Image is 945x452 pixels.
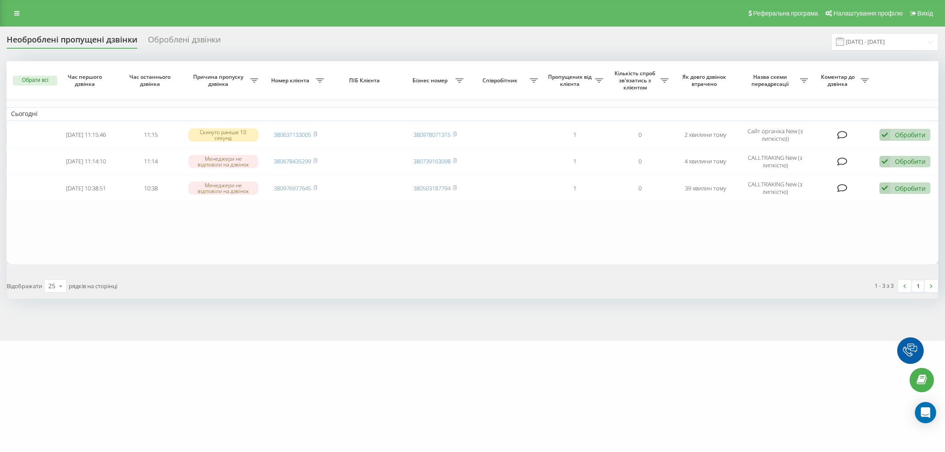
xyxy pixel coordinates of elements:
[188,128,258,142] div: Скинуто раніше 10 секунд
[833,10,902,17] span: Налаштування профілю
[118,149,183,174] td: 11:14
[673,149,738,174] td: 4 хвилини тому
[738,176,813,201] td: CALLTRAKING New (з липкістю)
[48,282,55,290] div: 25
[911,280,925,292] a: 1
[413,131,451,139] a: 380978071315
[753,10,818,17] span: Реферальна програма
[407,77,455,84] span: Бізнес номер
[542,176,607,201] td: 1
[53,123,118,147] td: [DATE] 11:15:46
[61,73,111,87] span: Час першого дзвінка
[413,157,451,165] a: 380739163098
[607,149,673,174] td: 0
[53,149,118,174] td: [DATE] 11:14:10
[472,77,530,84] span: Співробітник
[188,182,258,195] div: Менеджери не відповіли на дзвінок
[547,73,595,87] span: Пропущених від клієнта
[336,77,395,84] span: ПІБ Клієнта
[274,184,311,192] a: 380976977645
[738,149,813,174] td: CALLTRAKING New (з липкістю)
[148,35,221,49] div: Оброблені дзвінки
[607,176,673,201] td: 0
[542,149,607,174] td: 1
[69,282,117,290] span: рядків на сторінці
[680,73,731,87] span: Як довго дзвінок втрачено
[895,131,926,139] div: Обробити
[274,131,311,139] a: 380631133005
[542,123,607,147] td: 1
[673,123,738,147] td: 2 хвилини тому
[612,70,660,91] span: Кількість спроб зв'язатись з клієнтом
[274,157,311,165] a: 380678435299
[413,184,451,192] a: 380503187794
[126,73,176,87] span: Час останнього дзвінка
[188,73,251,87] span: Причина пропуску дзвінка
[53,176,118,201] td: [DATE] 10:38:51
[918,10,933,17] span: Вихід
[875,281,894,290] div: 1 - 3 з 3
[7,107,938,120] td: Сьогодні
[743,73,800,87] span: Назва схеми переадресації
[188,155,258,168] div: Менеджери не відповіли на дзвінок
[915,402,936,423] div: Open Intercom Messenger
[118,176,183,201] td: 10:38
[7,282,42,290] span: Відображати
[895,157,926,166] div: Обробити
[607,123,673,147] td: 0
[7,35,137,49] div: Необроблені пропущені дзвінки
[817,73,861,87] span: Коментар до дзвінка
[895,184,926,193] div: Обробити
[118,123,183,147] td: 11:15
[13,76,57,85] button: Обрати всі
[738,123,813,147] td: Сайт органіка New (з липкістю))
[267,77,315,84] span: Номер клієнта
[673,176,738,201] td: 39 хвилин тому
